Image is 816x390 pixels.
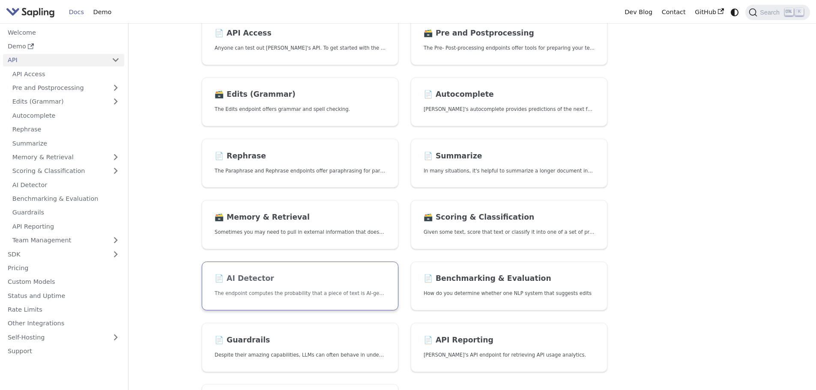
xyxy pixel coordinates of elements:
a: Benchmarking & Evaluation [8,193,124,205]
p: The Edits endpoint offers grammar and spell checking. [215,105,386,113]
a: 📄️ Autocomplete[PERSON_NAME]'s autocomplete provides predictions of the next few characters or words [411,77,607,127]
a: Custom Models [3,276,124,288]
h2: Benchmarking & Evaluation [424,274,595,283]
p: Given some text, score that text or classify it into one of a set of pre-specified categories. [424,228,595,236]
a: 🗃️ Edits (Grammar)The Edits endpoint offers grammar and spell checking. [202,77,398,127]
a: Demo [89,6,116,19]
p: Sometimes you may need to pull in external information that doesn't fit in the context size of an... [215,228,386,236]
h2: AI Detector [215,274,386,283]
a: Guardrails [8,206,124,219]
p: How do you determine whether one NLP system that suggests edits [424,289,595,298]
a: 📄️ RephraseThe Paraphrase and Rephrase endpoints offer paraphrasing for particular styles. [202,139,398,188]
a: Welcome [3,26,124,39]
h2: Autocomplete [424,90,595,99]
img: Sapling.ai [6,6,55,18]
p: The endpoint computes the probability that a piece of text is AI-generated, [215,289,386,298]
a: 📄️ AI DetectorThe endpoint computes the probability that a piece of text is AI-generated, [202,262,398,311]
a: 🗃️ Pre and PostprocessingThe Pre- Post-processing endpoints offer tools for preparing your text d... [411,16,607,65]
a: 📄️ Benchmarking & EvaluationHow do you determine whether one NLP system that suggests edits [411,262,607,311]
h2: API Reporting [424,336,595,345]
a: Rate Limits [3,304,124,316]
a: 🗃️ Memory & RetrievalSometimes you may need to pull in external information that doesn't fit in t... [202,200,398,249]
h2: Memory & Retrieval [215,213,386,222]
a: Pre and Postprocessing [8,82,124,94]
a: Rephrase [8,123,124,136]
span: Search [757,9,785,16]
a: 📄️ API Reporting[PERSON_NAME]'s API endpoint for retrieving API usage analytics. [411,323,607,372]
a: Team Management [8,234,124,247]
a: Sapling.ai [6,6,58,18]
h2: Summarize [424,152,595,161]
a: Demo [3,40,124,53]
a: Status and Uptime [3,289,124,302]
p: The Pre- Post-processing endpoints offer tools for preparing your text data for ingestation as we... [424,44,595,52]
a: Support [3,345,124,357]
button: Expand sidebar category 'SDK' [107,248,124,260]
a: Memory & Retrieval [8,151,124,164]
a: Docs [64,6,89,19]
a: Autocomplete [8,109,124,122]
button: Collapse sidebar category 'API' [107,54,124,66]
p: Anyone can test out Sapling's API. To get started with the API, simply: [215,44,386,52]
a: AI Detector [8,179,124,191]
kbd: K [795,8,804,16]
p: Sapling's API endpoint for retrieving API usage analytics. [424,351,595,359]
a: API Reporting [8,220,124,232]
p: Despite their amazing capabilities, LLMs can often behave in undesired [215,351,386,359]
a: API [3,54,107,66]
a: 🗃️ Scoring & ClassificationGiven some text, score that text or classify it into one of a set of p... [411,200,607,249]
h2: Pre and Postprocessing [424,29,595,38]
button: Search (Ctrl+K) [745,5,810,20]
p: The Paraphrase and Rephrase endpoints offer paraphrasing for particular styles. [215,167,386,175]
p: In many situations, it's helpful to summarize a longer document into a shorter, more easily diges... [424,167,595,175]
a: Contact [657,6,690,19]
a: Dev Blog [620,6,657,19]
h2: API Access [215,29,386,38]
a: Edits (Grammar) [8,95,124,108]
a: Self-Hosting [3,331,124,343]
a: 📄️ GuardrailsDespite their amazing capabilities, LLMs can often behave in undesired [202,323,398,372]
h2: Guardrails [215,336,386,345]
h2: Scoring & Classification [424,213,595,222]
a: API Access [8,68,124,80]
a: 📄️ API AccessAnyone can test out [PERSON_NAME]'s API. To get started with the API, simply: [202,16,398,65]
a: 📄️ SummarizeIn many situations, it's helpful to summarize a longer document into a shorter, more ... [411,139,607,188]
a: SDK [3,248,107,260]
a: Other Integrations [3,317,124,330]
a: Scoring & Classification [8,165,124,177]
h2: Edits (Grammar) [215,90,386,99]
a: Pricing [3,262,124,274]
p: Sapling's autocomplete provides predictions of the next few characters or words [424,105,595,113]
button: Switch between dark and light mode (currently system mode) [729,6,741,18]
a: Summarize [8,137,124,149]
a: GitHub [690,6,728,19]
h2: Rephrase [215,152,386,161]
